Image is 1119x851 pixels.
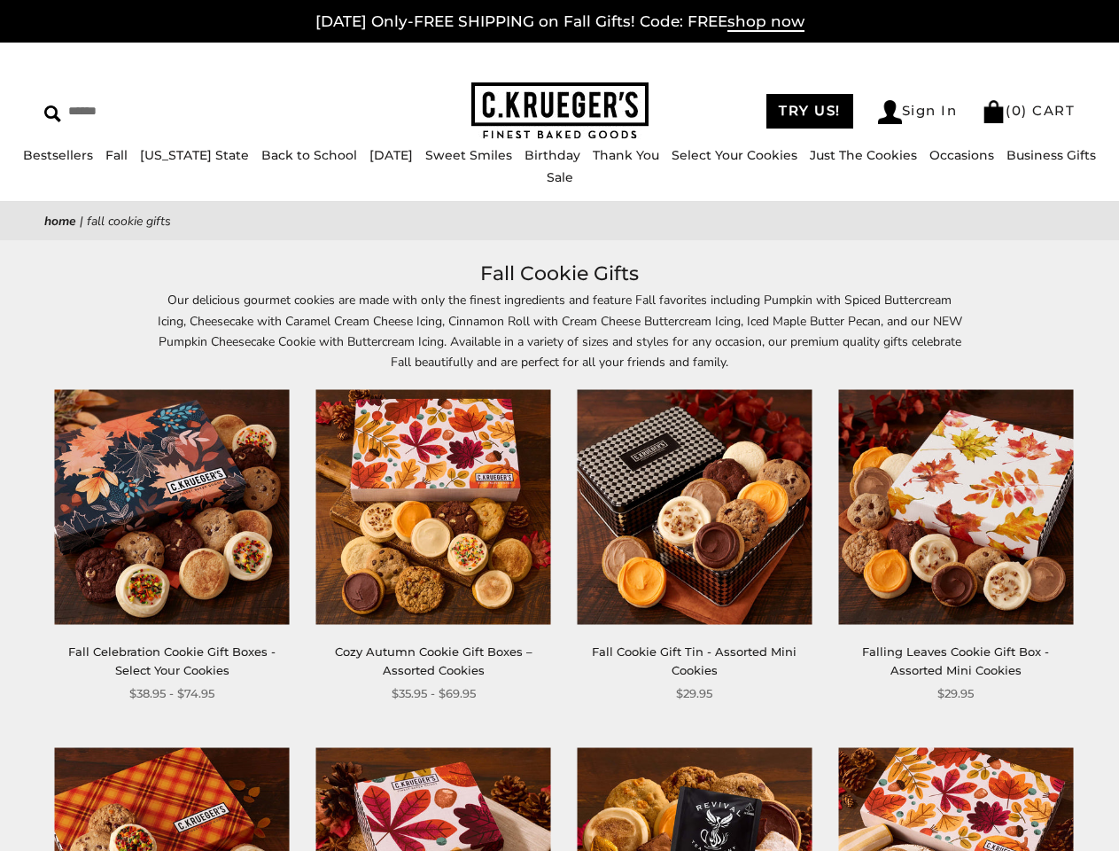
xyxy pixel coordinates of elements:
a: Occasions [929,147,994,163]
img: Account [878,100,902,124]
a: Fall Cookie Gift Tin - Assorted Mini Cookies [592,644,797,677]
img: Fall Celebration Cookie Gift Boxes - Select Your Cookies [55,390,290,625]
a: [DATE] Only-FREE SHIPPING on Fall Gifts! Code: FREEshop now [315,12,804,32]
span: Our delicious gourmet cookies are made with only the finest ingredients and feature Fall favorite... [158,292,962,370]
span: Fall Cookie Gifts [87,213,171,230]
nav: breadcrumbs [44,211,1075,231]
a: TRY US! [766,94,853,129]
a: Birthday [525,147,580,163]
a: Bestsellers [23,147,93,163]
img: Cozy Autumn Cookie Gift Boxes – Assorted Cookies [316,390,551,625]
h1: Fall Cookie Gifts [71,258,1048,290]
img: Fall Cookie Gift Tin - Assorted Mini Cookies [577,390,812,625]
a: Just The Cookies [810,147,917,163]
a: Sale [547,169,573,185]
a: (0) CART [982,102,1075,119]
a: Falling Leaves Cookie Gift Box - Assorted Mini Cookies [862,644,1049,677]
span: | [80,213,83,230]
a: Thank You [593,147,659,163]
a: Fall Celebration Cookie Gift Boxes - Select Your Cookies [68,644,276,677]
a: Cozy Autumn Cookie Gift Boxes – Assorted Cookies [335,644,532,677]
a: [DATE] [369,147,413,163]
input: Search [44,98,280,125]
a: Sign In [878,100,958,124]
a: Business Gifts [1006,147,1096,163]
span: $38.95 - $74.95 [129,684,214,703]
img: Bag [982,100,1006,123]
span: $29.95 [937,684,974,703]
a: Sweet Smiles [425,147,512,163]
img: C.KRUEGER'S [471,82,649,140]
span: $29.95 [676,684,712,703]
img: Search [44,105,61,122]
a: Fall [105,147,128,163]
span: $35.95 - $69.95 [392,684,476,703]
img: Falling Leaves Cookie Gift Box - Assorted Mini Cookies [838,390,1073,625]
a: [US_STATE] State [140,147,249,163]
a: Home [44,213,76,230]
span: 0 [1012,102,1022,119]
span: shop now [727,12,804,32]
a: Back to School [261,147,357,163]
a: Select Your Cookies [672,147,797,163]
